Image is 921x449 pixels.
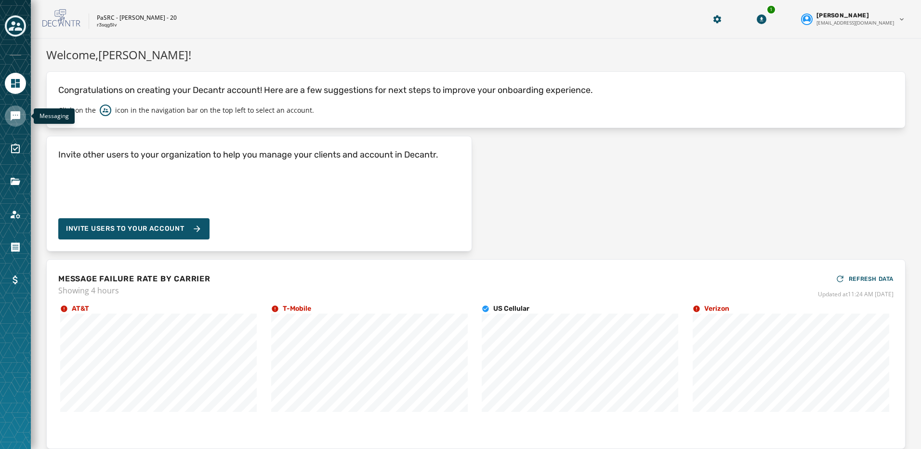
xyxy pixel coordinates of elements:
[97,14,177,22] p: PaSRC - [PERSON_NAME] - 20
[66,224,184,234] span: Invite Users to your account
[835,271,894,287] button: REFRESH DATA
[818,291,894,298] span: Updated at 11:24 AM [DATE]
[709,11,726,28] button: Manage global settings
[5,171,26,192] a: Navigate to Files
[115,106,314,115] p: icon in the navigation bar on the top left to select an account.
[849,275,894,283] span: REFRESH DATA
[34,108,75,124] div: Messaging
[5,138,26,159] a: Navigate to Surveys
[816,12,869,19] span: [PERSON_NAME]
[5,204,26,225] a: Navigate to Account
[58,285,211,296] span: Showing 4 hours
[58,106,96,115] p: Click on the
[5,15,26,37] button: Toggle account select drawer
[816,19,894,26] span: [EMAIL_ADDRESS][DOMAIN_NAME]
[46,46,906,64] h1: Welcome, [PERSON_NAME] !
[58,273,211,285] h4: MESSAGE FAILURE RATE BY CARRIER
[704,304,729,314] h4: Verizon
[58,83,894,97] p: Congratulations on creating your Decantr account! Here are a few suggestions for next steps to im...
[58,148,438,161] h4: Invite other users to your organization to help you manage your clients and account in Decantr.
[5,269,26,291] a: Navigate to Billing
[753,11,770,28] button: Download Menu
[283,304,311,314] h4: T-Mobile
[58,218,210,239] button: Invite Users to your account
[766,5,776,14] div: 1
[797,8,909,30] button: User settings
[97,22,117,29] p: r3sqg5lv
[5,106,26,127] a: Navigate to Messaging
[5,73,26,94] a: Navigate to Home
[5,237,26,258] a: Navigate to Orders
[72,304,89,314] h4: AT&T
[493,304,529,314] h4: US Cellular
